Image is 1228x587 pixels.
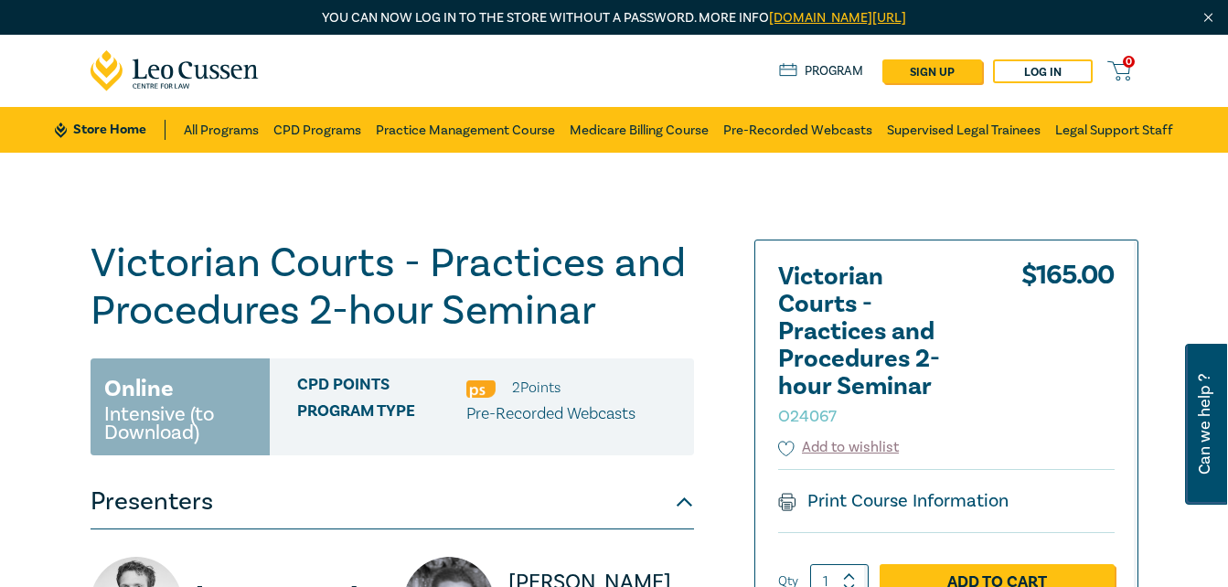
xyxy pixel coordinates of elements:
a: Practice Management Course [376,107,555,153]
a: Legal Support Staff [1055,107,1173,153]
a: sign up [882,59,982,83]
small: O24067 [778,406,837,427]
a: CPD Programs [273,107,361,153]
h2: Victorian Courts - Practices and Procedures 2-hour Seminar [778,263,979,428]
img: Close [1201,10,1216,26]
a: [DOMAIN_NAME][URL] [769,9,906,27]
div: $ 165.00 [1021,263,1115,437]
a: Medicare Billing Course [570,107,709,153]
li: 2 Point s [512,376,561,400]
button: Add to wishlist [778,437,900,458]
a: Log in [993,59,1093,83]
a: Pre-Recorded Webcasts [723,107,872,153]
h3: Online [104,372,174,405]
span: Can we help ? [1196,355,1213,494]
span: Program type [297,402,466,426]
a: Program [779,61,864,81]
button: Presenters [91,475,694,529]
h1: Victorian Courts - Practices and Procedures 2-hour Seminar [91,240,694,335]
a: Supervised Legal Trainees [887,107,1041,153]
a: Print Course Information [778,489,1009,513]
a: Store Home [55,120,166,140]
span: 0 [1123,56,1135,68]
p: You can now log in to the store without a password. More info [91,8,1138,28]
small: Intensive (to Download) [104,405,256,442]
span: CPD Points [297,376,466,400]
a: All Programs [184,107,259,153]
p: Pre-Recorded Webcasts [466,402,635,426]
img: Professional Skills [466,380,496,398]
